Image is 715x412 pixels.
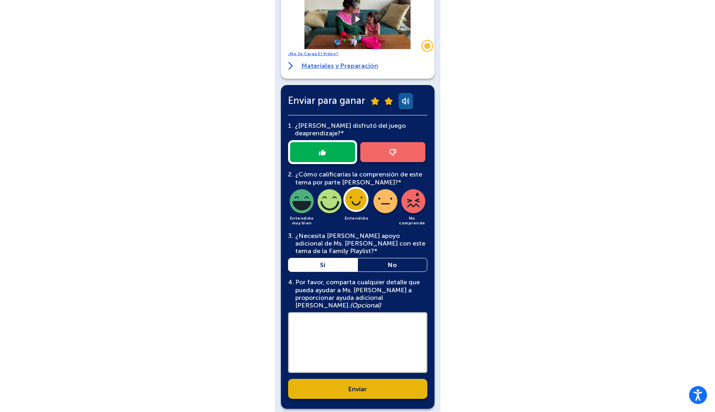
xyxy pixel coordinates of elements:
span: aprendizaje?* [302,129,344,137]
span: Enviar para ganar [288,97,365,104]
span: 3. [288,232,293,240]
a: ¿No se carga el vídeo? [288,51,339,56]
main: Por favor, comparta cualquier detalle que pueda ayudar a Ms. [PERSON_NAME] a proporcionar ayuda a... [295,278,425,309]
a: Materiales y Preparación [288,62,378,70]
img: light-slightly-understood-icon.png [372,189,399,216]
img: submit-star.png [385,97,393,105]
a: No [357,258,427,272]
em: (Opcional) [350,301,381,309]
img: light-understood-very-well-icon.png [288,189,315,216]
img: light-understood-well-icon.png [316,189,343,216]
span: Entendido [345,216,369,221]
span: Entendido muy bien [290,216,314,226]
font: 1. [288,122,293,129]
span: No comprende [399,216,425,226]
span: 4. [288,278,294,286]
a: Sí [288,258,358,272]
div: ¿[PERSON_NAME] disfrutó del juego de [293,122,427,137]
img: right-arrow.svg [288,62,293,70]
div: ¿Cómo calificarías la comprensión de este tema por parte [PERSON_NAME]?* [288,170,427,186]
div: ¿Necesita [PERSON_NAME] apoyo adicional de Ms. [PERSON_NAME] con este tema de la Family Playlist?* [288,232,427,255]
img: thumb-down-icon.png [389,149,396,156]
span: 2. [288,170,293,178]
div: Trigger Stonly widget [419,38,435,54]
img: submit-star.png [371,97,379,105]
a: Enviar [288,379,427,399]
img: light-did-not-understand-icon.png [400,189,427,216]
